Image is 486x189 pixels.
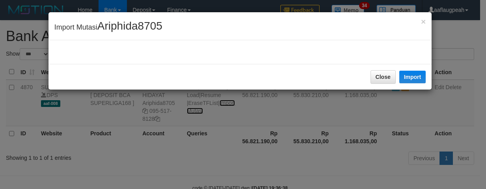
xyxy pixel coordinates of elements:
span: Import Mutasi [54,23,162,31]
button: Close [421,17,426,26]
span: Ariphida8705 [97,20,162,32]
span: × [421,17,426,26]
button: Import [399,71,426,83]
button: Close [371,70,396,84]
